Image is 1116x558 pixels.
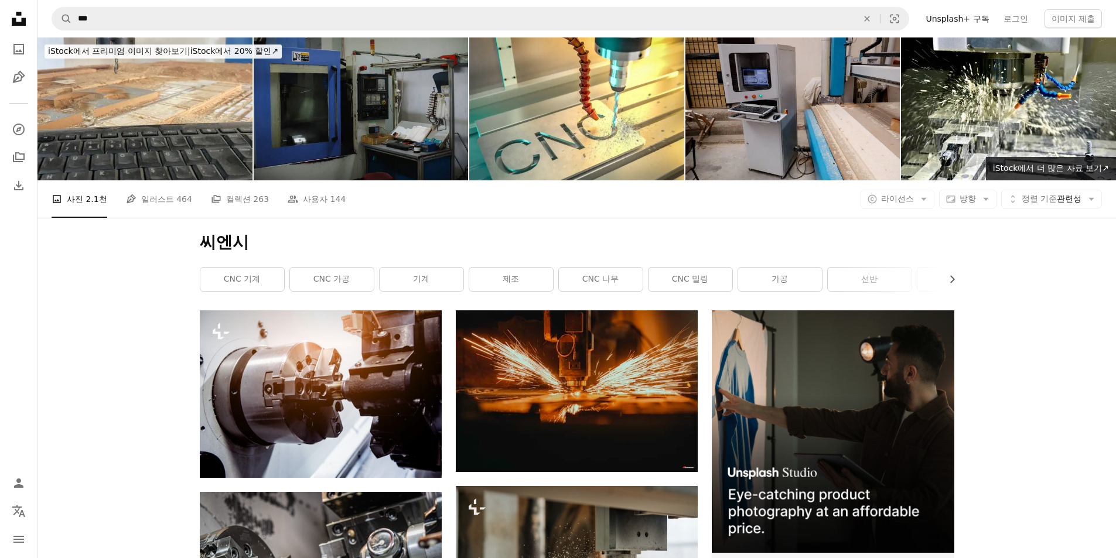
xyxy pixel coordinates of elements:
[469,268,553,291] a: 제조
[7,66,30,89] a: 일러스트
[7,499,30,523] button: 언어
[861,190,934,208] button: 라이선스
[48,46,190,56] span: iStock에서 프리미엄 이미지 찾아보기 |
[1022,193,1081,205] span: 관련성
[330,193,346,206] span: 144
[880,8,909,30] button: 시각적 검색
[456,310,698,471] img: 기계로 절단되는 금속 조각
[37,37,252,180] img: CNC 기계, CNC 기계 작업대에 컴퓨터 키보드
[881,194,914,203] span: 라이선스
[996,9,1035,28] a: 로그인
[854,8,880,30] button: 삭제
[253,193,269,206] span: 263
[456,386,698,396] a: 기계로 절단되는 금속 조각
[290,268,374,291] a: CNC 가공
[1022,194,1057,203] span: 정렬 기준
[7,528,30,551] button: 메뉴
[941,268,954,291] button: 목록을 오른쪽으로 스크롤
[126,180,192,218] a: 일러스트 464
[200,232,954,253] h1: 씨엔시
[939,190,996,208] button: 방향
[469,37,684,180] img: cnc 기계 3 차원 렌더링
[48,46,278,56] span: iStock에서 20% 할인 ↗
[986,157,1116,180] a: iStock에서 더 많은 자료 보기↗
[52,7,909,30] form: 사이트 전체에서 이미지 찾기
[288,180,346,218] a: 사용자 144
[200,388,442,399] a: 태핑용 드릴 비트가 있는 드릴링 머신
[52,8,72,30] button: Unsplash 검색
[1045,9,1102,28] button: 이미지 제출
[649,268,732,291] a: CNC 밀링
[7,174,30,197] a: 다운로드 내역
[7,118,30,141] a: 탐색
[380,268,463,291] a: 기계
[685,37,900,180] img: 나무 cnc 제조
[7,471,30,495] a: 로그인 / 가입
[993,163,1109,173] span: iStock에서 더 많은 자료 보기 ↗
[176,193,192,206] span: 464
[919,9,996,28] a: Unsplash+ 구독
[7,37,30,61] a: 사진
[901,37,1116,180] img: CNC 기계 절단 강철 다이
[559,268,643,291] a: CNC 나무
[1001,190,1102,208] button: 정렬 기준관련성
[200,310,442,477] img: 태핑용 드릴 비트가 있는 드릴링 머신
[200,268,284,291] a: CNC 기계
[828,268,912,291] a: 선반
[7,146,30,169] a: 컬렉션
[738,268,822,291] a: 가공
[211,180,269,218] a: 컬렉션 263
[960,194,976,203] span: 방향
[254,37,469,180] img: 작업 중인 금속 가공 CNC 밀링 머신. 금형 및 다이 제조 공정.
[917,268,1001,291] a: 공장
[37,37,289,66] a: iStock에서 프리미엄 이미지 찾아보기|iStock에서 20% 할인↗
[712,310,954,552] img: file-1715714098234-25b8b4e9d8faimage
